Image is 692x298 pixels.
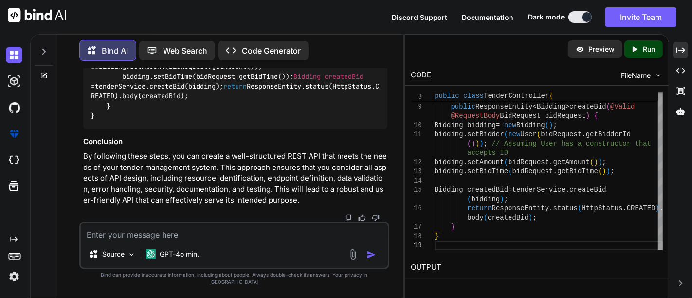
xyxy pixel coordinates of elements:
[570,186,607,194] span: createBid
[411,186,422,195] div: 15
[468,214,484,222] span: body
[549,92,553,100] span: {
[83,136,387,148] h3: Conclusion
[345,214,352,222] img: copy
[223,81,247,90] span: return
[6,268,22,285] img: settings
[500,195,504,203] span: )
[565,186,569,194] span: .
[411,121,422,130] div: 10
[468,195,472,203] span: (
[484,92,549,100] span: TenderController
[411,241,422,250] div: 19
[549,205,553,212] span: .
[6,73,22,90] img: darkAi-studio
[602,168,606,175] span: )
[557,168,598,175] span: getBidTime
[293,72,321,80] span: Bidding
[504,93,557,101] span: "/create/bid"
[492,140,652,148] span: // Assuming User has a constructor that
[598,158,602,166] span: )
[488,214,529,222] span: createdBid
[565,103,569,111] span: >
[509,158,549,166] span: bidRequest
[590,158,594,166] span: (
[347,249,359,260] img: attachment
[605,7,676,27] button: Invite Team
[411,223,422,232] div: 17
[411,93,422,102] span: 3
[553,158,590,166] span: getAmount
[435,130,463,138] span: bidding
[463,92,484,100] span: class
[598,168,602,175] span: (
[411,130,422,139] div: 11
[411,70,431,81] div: CODE
[549,158,553,166] span: .
[468,149,509,157] span: accepts ID
[102,45,128,56] p: Bind AI
[6,99,22,116] img: githubDark
[79,271,389,286] p: Bind can provide inaccurate information, including about people. Always double-check its answers....
[496,121,500,129] span: =
[163,45,207,56] p: Web Search
[521,130,537,138] span: User
[588,44,615,54] p: Preview
[451,112,500,120] span: @RequestBody
[451,223,455,231] span: }
[582,130,586,138] span: .
[541,130,582,138] span: bidRequest
[570,103,607,111] span: createBid
[146,249,156,259] img: GPT-4o mini
[512,168,553,175] span: bidRequest
[475,140,479,148] span: )
[468,140,472,148] span: (
[468,158,505,166] span: setAmount
[463,158,467,166] span: .
[509,130,521,138] span: new
[509,168,512,175] span: (
[545,121,549,129] span: (
[504,158,508,166] span: (
[325,72,364,80] span: createdBid
[586,130,631,138] span: getBidderId
[537,130,541,138] span: (
[655,71,663,79] img: chevron down
[411,158,422,167] div: 12
[500,112,586,120] span: BidRequest bidRequest
[576,45,584,54] img: preview
[451,93,500,101] span: @PostMapping
[586,112,590,120] span: )
[512,186,565,194] span: tenderService
[411,167,422,176] div: 13
[451,103,475,111] span: public
[6,152,22,168] img: cloudideIcon
[6,126,22,142] img: premium
[484,214,488,222] span: (
[480,140,484,148] span: )
[606,103,610,111] span: (
[358,214,366,222] img: like
[504,195,508,203] span: ;
[242,45,301,56] p: Code Generator
[621,71,651,80] span: FileName
[656,205,659,212] span: )
[549,121,553,129] span: )
[533,214,537,222] span: ;
[468,130,505,138] span: setBidder
[484,140,488,148] span: ;
[435,158,463,166] span: bidding
[509,186,512,194] span: =
[606,168,610,175] span: )
[594,112,598,120] span: {
[435,186,508,194] span: Bidding createdBid
[472,195,500,203] span: bidding
[553,168,557,175] span: .
[516,121,545,129] span: Bidding
[435,92,459,100] span: public
[643,44,655,54] p: Run
[435,232,438,240] span: }
[405,256,669,279] h2: OUTPUT
[127,250,136,259] img: Pick Models
[611,168,615,175] span: ;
